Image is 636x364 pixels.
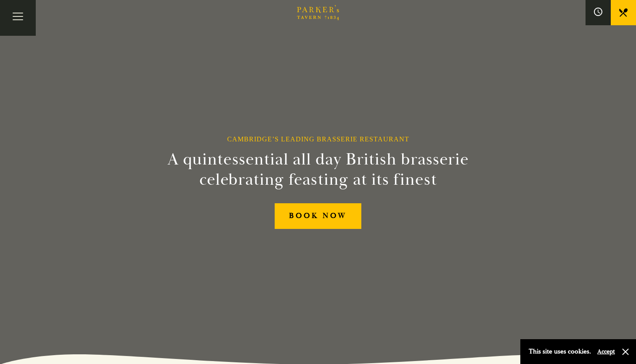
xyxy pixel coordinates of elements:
h2: A quintessential all day British brasserie celebrating feasting at its finest [126,149,510,190]
p: This site uses cookies. [529,345,591,358]
a: BOOK NOW [275,203,361,229]
h1: Cambridge’s Leading Brasserie Restaurant [227,135,409,143]
button: Accept [597,348,615,356]
button: Close and accept [621,348,630,356]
